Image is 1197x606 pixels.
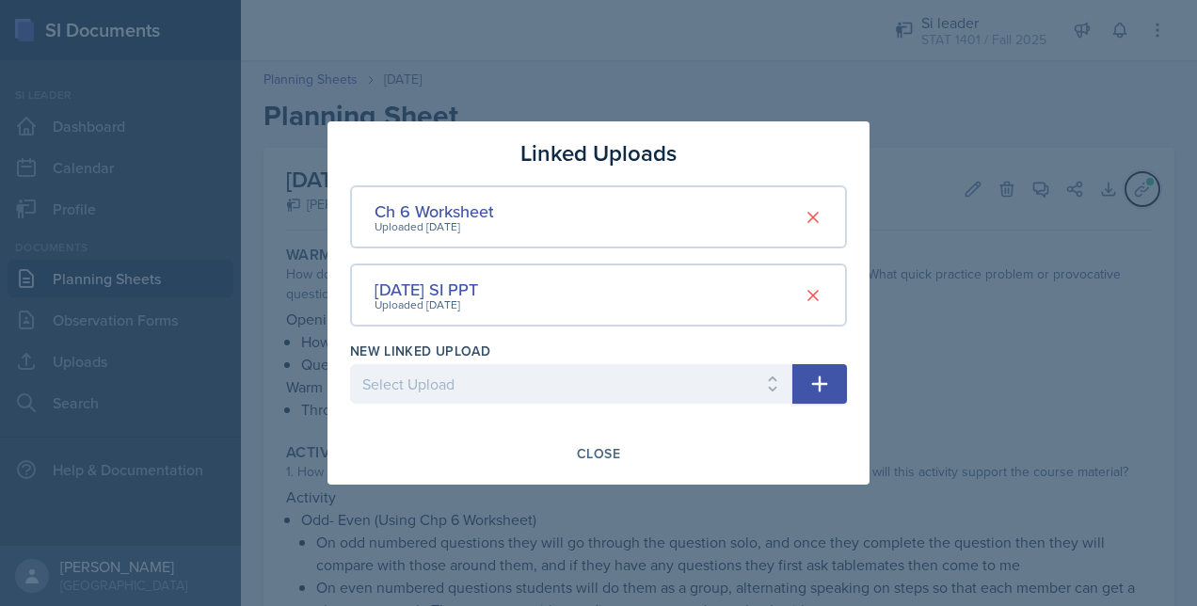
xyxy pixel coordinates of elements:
[577,446,620,461] div: Close
[375,218,494,235] div: Uploaded [DATE]
[375,296,478,313] div: Uploaded [DATE]
[520,136,677,170] h3: Linked Uploads
[375,277,478,302] div: [DATE] SI PPT
[375,199,494,224] div: Ch 6 Worksheet
[350,342,490,360] label: New Linked Upload
[565,438,632,470] button: Close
